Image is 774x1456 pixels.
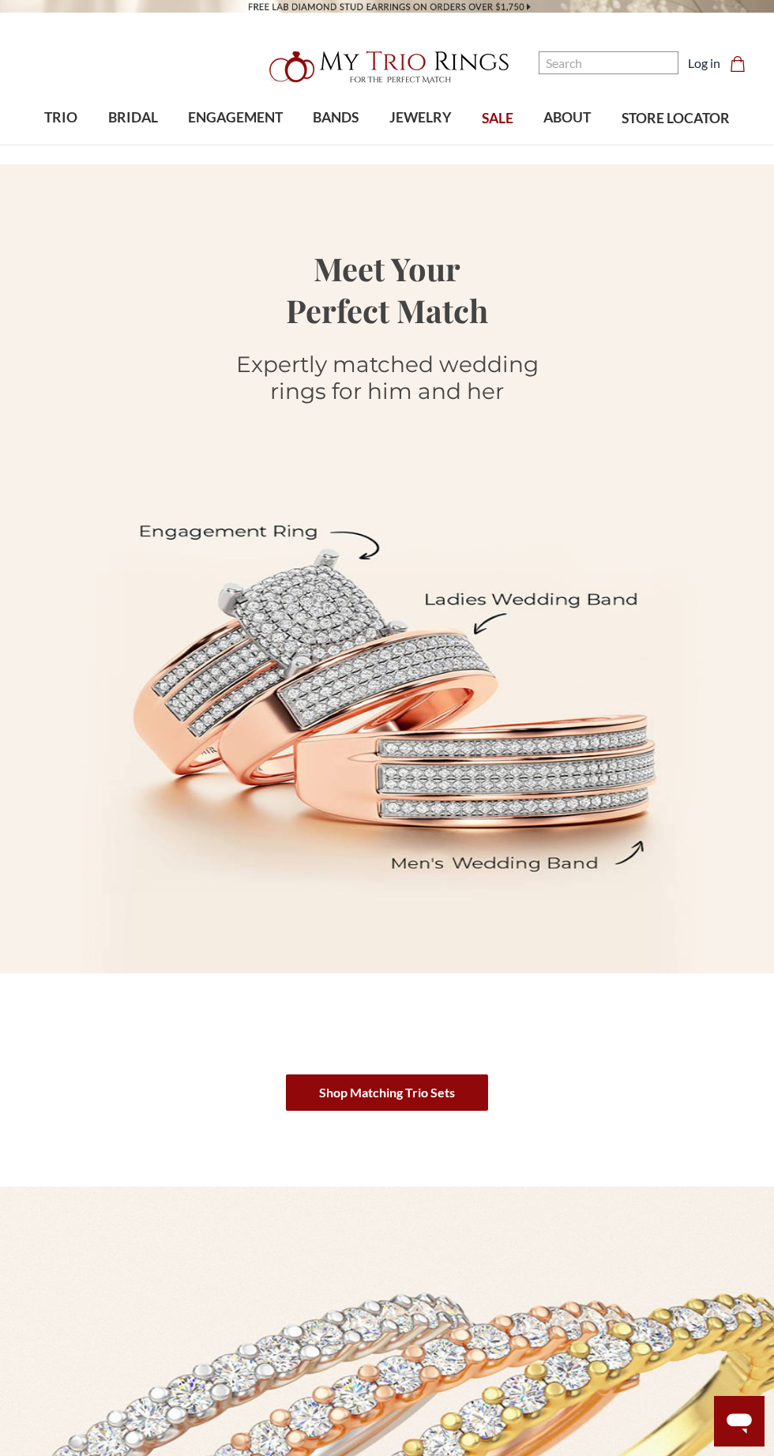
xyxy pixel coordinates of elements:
span: SALE [482,108,513,129]
a: STORE LOCATOR [607,93,745,145]
button: submenu toggle [412,144,428,145]
span: BRIDAL [108,107,158,128]
button: submenu toggle [227,144,243,145]
button: submenu toggle [53,144,69,145]
a: BRIDAL [92,92,172,144]
button: submenu toggle [328,144,344,145]
button: submenu toggle [559,144,575,145]
span: BANDS [313,107,359,128]
a: Shop Matching Trio Sets [286,1074,488,1111]
span: ABOUT [543,107,591,128]
a: BANDS [298,92,374,144]
a: Log in [688,54,720,73]
svg: cart.cart_preview [730,56,746,72]
a: ABOUT [528,92,606,144]
span: ENGAGEMENT [188,107,283,128]
a: JEWELRY [374,92,467,144]
a: ENGAGEMENT [173,92,298,144]
a: Cart with 0 items [730,54,755,73]
a: TRIO [29,92,92,144]
button: submenu toggle [125,144,141,145]
span: TRIO [44,107,77,128]
input: Search [539,51,678,74]
a: SALE [467,93,528,145]
span: JEWELRY [389,107,452,128]
a: My Trio Rings [224,42,550,92]
img: My Trio Rings [261,42,513,92]
span: STORE LOCATOR [622,108,730,129]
